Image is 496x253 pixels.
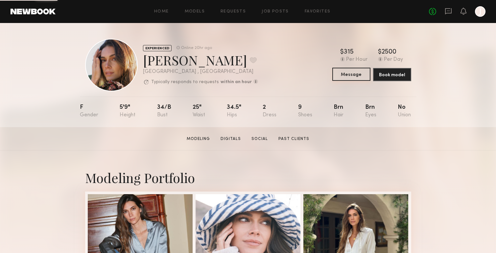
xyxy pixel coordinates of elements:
[249,136,271,142] a: Social
[185,10,205,14] a: Models
[346,57,367,63] div: Per Hour
[154,10,169,14] a: Home
[143,45,172,51] div: EXPERIENCED
[221,10,246,14] a: Requests
[298,104,312,118] div: 9
[475,6,485,17] a: J
[332,68,370,81] button: Message
[151,80,219,84] p: Typically responds to requests
[181,46,212,50] div: Online 20hr ago
[263,104,276,118] div: 2
[143,51,258,69] div: [PERSON_NAME]
[276,136,312,142] a: Past Clients
[184,136,213,142] a: Modeling
[157,104,171,118] div: 34/b
[365,104,376,118] div: Brn
[262,10,289,14] a: Job Posts
[373,68,411,81] button: Book model
[305,10,331,14] a: Favorites
[143,69,258,75] div: [GEOGRAPHIC_DATA] , [GEOGRAPHIC_DATA]
[340,49,344,56] div: $
[384,57,403,63] div: Per Day
[221,80,252,84] b: within an hour
[80,104,98,118] div: F
[334,104,343,118] div: Brn
[120,104,135,118] div: 5'9"
[378,49,382,56] div: $
[218,136,244,142] a: Digitals
[344,49,354,56] div: 315
[227,104,241,118] div: 34.5"
[398,104,411,118] div: No
[382,49,396,56] div: 2500
[193,104,205,118] div: 25"
[85,169,411,186] div: Modeling Portfolio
